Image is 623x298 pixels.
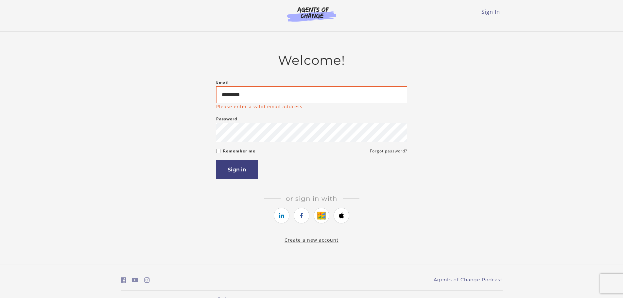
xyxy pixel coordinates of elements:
[144,275,150,285] a: https://www.instagram.com/agentsofchangeprep/ (Open in a new window)
[216,160,258,179] button: Sign in
[314,208,329,223] a: https://courses.thinkific.com/users/auth/google?ss%5Breferral%5D=&ss%5Buser_return_to%5D=&ss%5Bvi...
[281,195,343,202] span: Or sign in with
[216,53,407,68] h2: Welcome!
[285,237,338,243] a: Create a new account
[216,79,229,86] label: Email
[132,275,138,285] a: https://www.youtube.com/c/AgentsofChangeTestPrepbyMeaganMitchell (Open in a new window)
[370,147,407,155] a: Forgot password?
[144,277,150,283] i: https://www.instagram.com/agentsofchangeprep/ (Open in a new window)
[121,277,126,283] i: https://www.facebook.com/groups/aswbtestprep (Open in a new window)
[294,208,309,223] a: https://courses.thinkific.com/users/auth/facebook?ss%5Breferral%5D=&ss%5Buser_return_to%5D=&ss%5B...
[216,115,237,123] label: Password
[223,147,255,155] label: Remember me
[481,8,500,15] a: Sign In
[334,208,349,223] a: https://courses.thinkific.com/users/auth/apple?ss%5Breferral%5D=&ss%5Buser_return_to%5D=&ss%5Bvis...
[216,103,303,110] p: Please enter a valid email address
[132,277,138,283] i: https://www.youtube.com/c/AgentsofChangeTestPrepbyMeaganMitchell (Open in a new window)
[121,275,126,285] a: https://www.facebook.com/groups/aswbtestprep (Open in a new window)
[434,276,503,283] a: Agents of Change Podcast
[274,208,289,223] a: https://courses.thinkific.com/users/auth/linkedin?ss%5Breferral%5D=&ss%5Buser_return_to%5D=&ss%5B...
[280,7,343,22] img: Agents of Change Logo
